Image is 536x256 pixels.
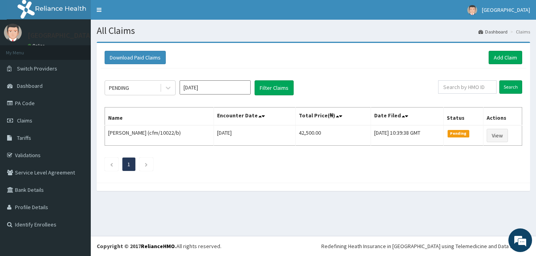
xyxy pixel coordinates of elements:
[17,117,32,124] span: Claims
[109,84,129,92] div: PENDING
[180,80,251,95] input: Select Month and Year
[478,28,508,35] a: Dashboard
[4,24,22,41] img: User Image
[91,236,536,256] footer: All rights reserved.
[444,108,484,126] th: Status
[141,243,175,250] a: RelianceHMO
[295,108,371,126] th: Total Price(₦)
[214,108,295,126] th: Encounter Date
[144,161,148,168] a: Next page
[17,134,31,141] span: Tariffs
[499,80,522,94] input: Search
[105,125,214,146] td: [PERSON_NAME] (cfm/10022/b)
[371,108,443,126] th: Date Filed
[321,242,530,250] div: Redefining Heath Insurance in [GEOGRAPHIC_DATA] using Telemedicine and Data Science!
[484,108,522,126] th: Actions
[448,130,469,137] span: Pending
[489,51,522,64] a: Add Claim
[17,82,43,89] span: Dashboard
[105,51,166,64] button: Download Paid Claims
[487,129,508,142] a: View
[482,6,530,13] span: [GEOGRAPHIC_DATA]
[110,161,113,168] a: Previous page
[295,125,371,146] td: 42,500.00
[214,125,295,146] td: [DATE]
[127,161,130,168] a: Page 1 is your current page
[371,125,443,146] td: [DATE] 10:39:38 GMT
[105,108,214,126] th: Name
[467,5,477,15] img: User Image
[255,80,294,95] button: Filter Claims
[438,80,497,94] input: Search by HMO ID
[28,32,93,39] p: [GEOGRAPHIC_DATA]
[97,26,530,36] h1: All Claims
[17,65,57,72] span: Switch Providers
[97,243,176,250] strong: Copyright © 2017 .
[28,43,47,48] a: Online
[508,28,530,35] li: Claims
